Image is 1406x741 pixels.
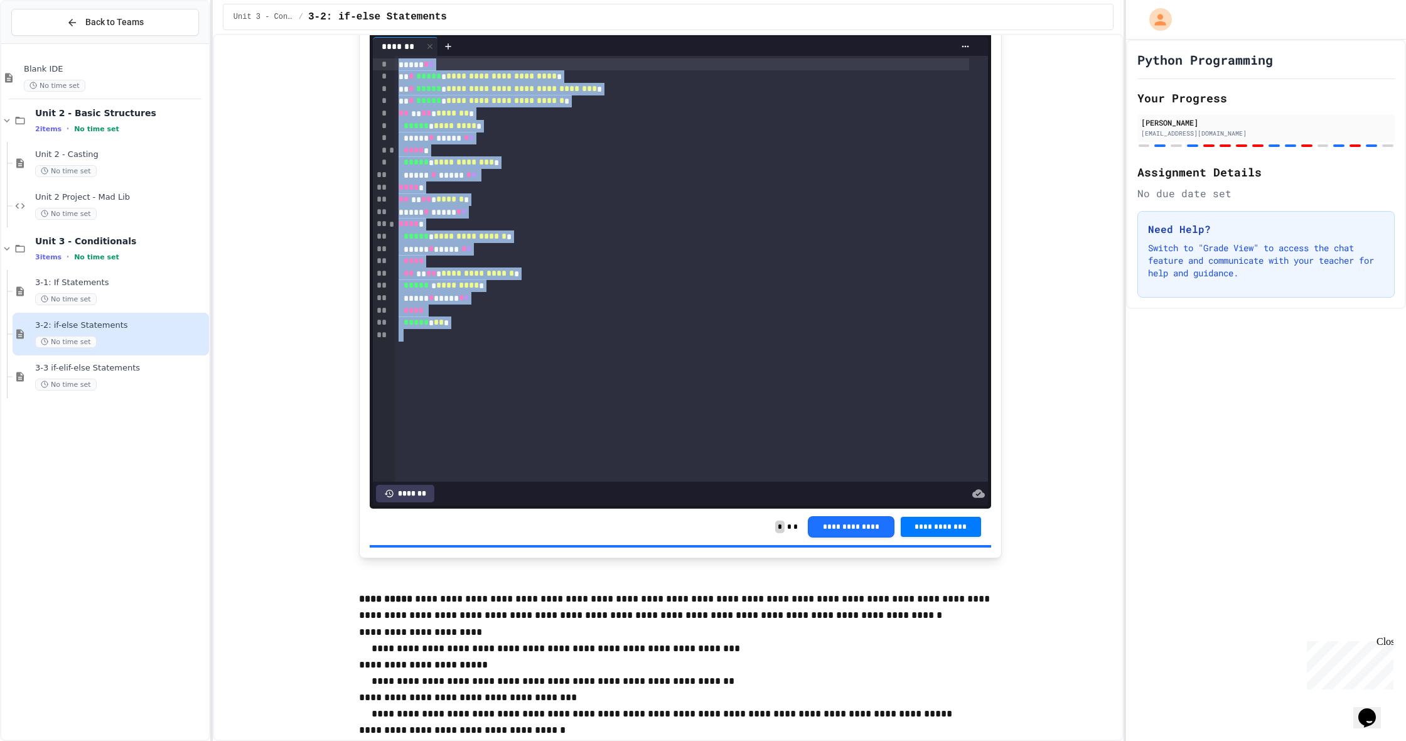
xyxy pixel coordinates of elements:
span: No time set [35,165,97,177]
span: No time set [74,253,119,261]
div: [PERSON_NAME] [1141,117,1391,128]
span: 3-2: if-else Statements [35,320,207,331]
span: 3-2: if-else Statements [308,9,447,24]
span: Unit 2 Project - Mad Lib [35,192,207,203]
div: Chat with us now!Close [5,5,87,80]
span: 2 items [35,125,62,133]
span: No time set [35,336,97,348]
span: 3 items [35,253,62,261]
span: No time set [35,293,97,305]
h2: Assignment Details [1137,163,1395,181]
span: 3-1: If Statements [35,278,207,288]
span: Blank IDE [24,64,207,75]
button: Back to Teams [11,9,199,36]
div: No due date set [1137,186,1395,201]
h3: Need Help? [1148,222,1384,237]
span: • [67,124,69,134]
span: No time set [35,379,97,391]
iframe: chat widget [1302,636,1393,690]
span: / [299,12,303,22]
span: Unit 3 - Conditionals [35,235,207,247]
iframe: chat widget [1353,691,1393,728]
p: Switch to "Grade View" to access the chat feature and communicate with your teacher for help and ... [1148,242,1384,279]
h2: Your Progress [1137,89,1395,107]
span: • [67,252,69,262]
div: My Account [1136,5,1175,34]
h1: Python Programming [1137,51,1273,68]
div: [EMAIL_ADDRESS][DOMAIN_NAME] [1141,129,1391,138]
span: No time set [24,80,85,92]
span: Back to Teams [85,16,144,29]
span: Unit 3 - Conditionals [233,12,294,22]
span: No time set [74,125,119,133]
span: Unit 2 - Casting [35,149,207,160]
span: No time set [35,208,97,220]
span: 3-3 if-elif-else Statements [35,363,207,374]
span: Unit 2 - Basic Structures [35,107,207,119]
